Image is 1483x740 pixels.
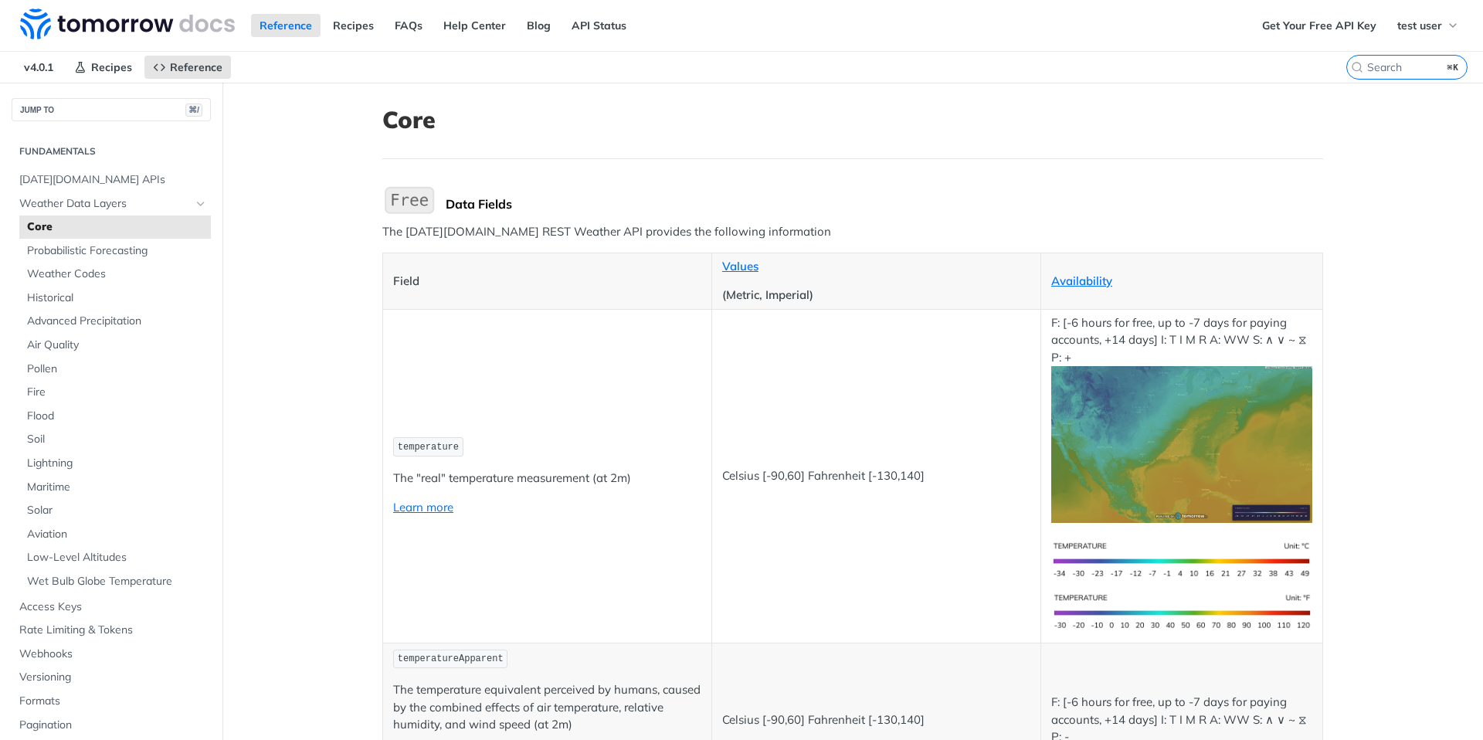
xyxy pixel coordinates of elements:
[386,14,431,37] a: FAQs
[1051,273,1112,288] a: Availability
[1051,603,1312,618] span: Expand image
[251,14,321,37] a: Reference
[19,428,211,451] a: Soil
[27,219,207,235] span: Core
[722,467,1030,485] p: Celsius [-90,60] Fahrenheit [-130,140]
[12,192,211,216] a: Weather Data LayersHide subpages for Weather Data Layers
[12,168,211,192] a: [DATE][DOMAIN_NAME] APIs
[19,647,207,662] span: Webhooks
[12,98,211,121] button: JUMP TO⌘/
[19,452,211,475] a: Lightning
[27,362,207,377] span: Pollen
[27,314,207,329] span: Advanced Precipitation
[19,263,211,286] a: Weather Codes
[27,527,207,542] span: Aviation
[19,287,211,310] a: Historical
[1051,436,1312,451] span: Expand image
[27,338,207,353] span: Air Quality
[27,266,207,282] span: Weather Codes
[19,310,211,333] a: Advanced Precipitation
[19,499,211,522] a: Solar
[19,599,207,615] span: Access Keys
[1351,61,1363,73] svg: Search
[398,442,459,453] span: temperature
[722,287,1030,304] p: (Metric, Imperial)
[195,198,207,210] button: Hide subpages for Weather Data Layers
[19,523,211,546] a: Aviation
[563,14,635,37] a: API Status
[393,681,701,734] p: The temperature equivalent perceived by humans, caused by the combined effects of air temperature...
[27,574,207,589] span: Wet Bulb Globe Temperature
[398,653,504,664] span: temperatureApparent
[19,694,207,709] span: Formats
[12,690,211,713] a: Formats
[19,405,211,428] a: Flood
[382,106,1323,134] h1: Core
[382,223,1323,241] p: The [DATE][DOMAIN_NAME] REST Weather API provides the following information
[27,385,207,400] span: Fire
[722,259,758,273] a: Values
[393,470,701,487] p: The "real" temperature measurement (at 2m)
[19,172,207,188] span: [DATE][DOMAIN_NAME] APIs
[27,409,207,424] span: Flood
[19,546,211,569] a: Low-Level Altitudes
[12,596,211,619] a: Access Keys
[393,500,453,514] a: Learn more
[27,550,207,565] span: Low-Level Altitudes
[722,711,1030,729] p: Celsius [-90,60] Fahrenheit [-130,140]
[185,104,202,117] span: ⌘/
[19,216,211,239] a: Core
[12,643,211,666] a: Webhooks
[170,60,222,74] span: Reference
[435,14,514,37] a: Help Center
[1254,14,1385,37] a: Get Your Free API Key
[27,243,207,259] span: Probabilistic Forecasting
[12,144,211,158] h2: Fundamentals
[12,714,211,737] a: Pagination
[19,670,207,685] span: Versioning
[19,623,207,638] span: Rate Limiting & Tokens
[27,480,207,495] span: Maritime
[91,60,132,74] span: Recipes
[324,14,382,37] a: Recipes
[19,718,207,733] span: Pagination
[19,570,211,593] a: Wet Bulb Globe Temperature
[19,196,191,212] span: Weather Data Layers
[19,381,211,404] a: Fire
[66,56,141,79] a: Recipes
[1389,14,1468,37] button: test user
[19,239,211,263] a: Probabilistic Forecasting
[27,503,207,518] span: Solar
[27,456,207,471] span: Lightning
[144,56,231,79] a: Reference
[12,666,211,689] a: Versioning
[1444,59,1463,75] kbd: ⌘K
[19,476,211,499] a: Maritime
[27,432,207,447] span: Soil
[446,196,1323,212] div: Data Fields
[19,334,211,357] a: Air Quality
[12,619,211,642] a: Rate Limiting & Tokens
[15,56,62,79] span: v4.0.1
[27,290,207,306] span: Historical
[518,14,559,37] a: Blog
[20,8,235,39] img: Tomorrow.io Weather API Docs
[19,358,211,381] a: Pollen
[393,273,701,290] p: Field
[1397,19,1442,32] span: test user
[1051,552,1312,566] span: Expand image
[1051,314,1312,523] p: F: [-6 hours for free, up to -7 days for paying accounts, +14 days] I: T I M R A: WW S: ∧ ∨ ~ ⧖ P: +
